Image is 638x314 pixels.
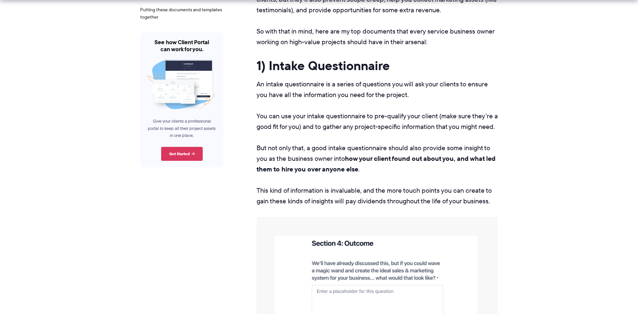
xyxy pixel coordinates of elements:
[147,39,217,53] h4: See how Client Portal can work for you.
[257,111,498,132] p: You can use your intake questionnaire to pre-qualify your client (make sure they’re a good fit fo...
[257,79,498,100] p: An intake questionnaire is a series of questions you will ask your clients to ensure you have all...
[161,147,203,161] a: Get Started
[147,118,217,139] p: Give your clients a professional portal to keep all their project assets in one place.
[257,154,495,174] strong: how your client found out about you, and what led them to hire you over anyone else
[140,6,222,20] a: Putting these documents and templates together
[257,143,498,174] p: But not only that, a good intake questionnaire should also provide some insight to you as the bus...
[257,56,390,75] strong: 1) Intake Questionnaire
[257,26,498,47] p: So with that in mind, here are my top documents that every service business owner working on high...
[257,185,498,206] p: This kind of information is invaluable, and the more touch points you can create to gain these ki...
